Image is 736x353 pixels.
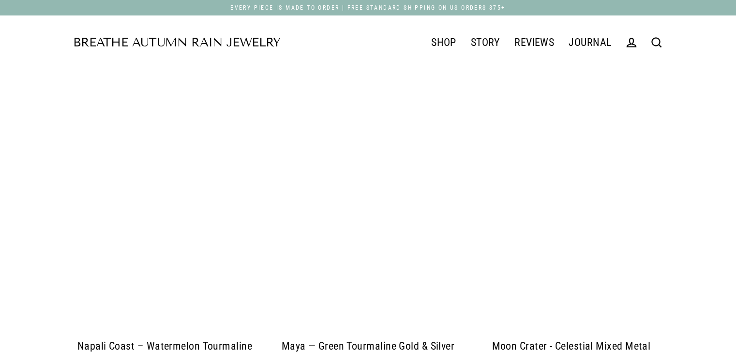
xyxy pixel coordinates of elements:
[561,30,618,55] a: JOURNAL
[464,30,507,55] a: STORY
[424,30,464,55] a: SHOP
[281,30,619,55] div: Primary
[507,30,561,55] a: REVIEWS
[73,37,281,49] a: Breathe Autumn Rain Jewelry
